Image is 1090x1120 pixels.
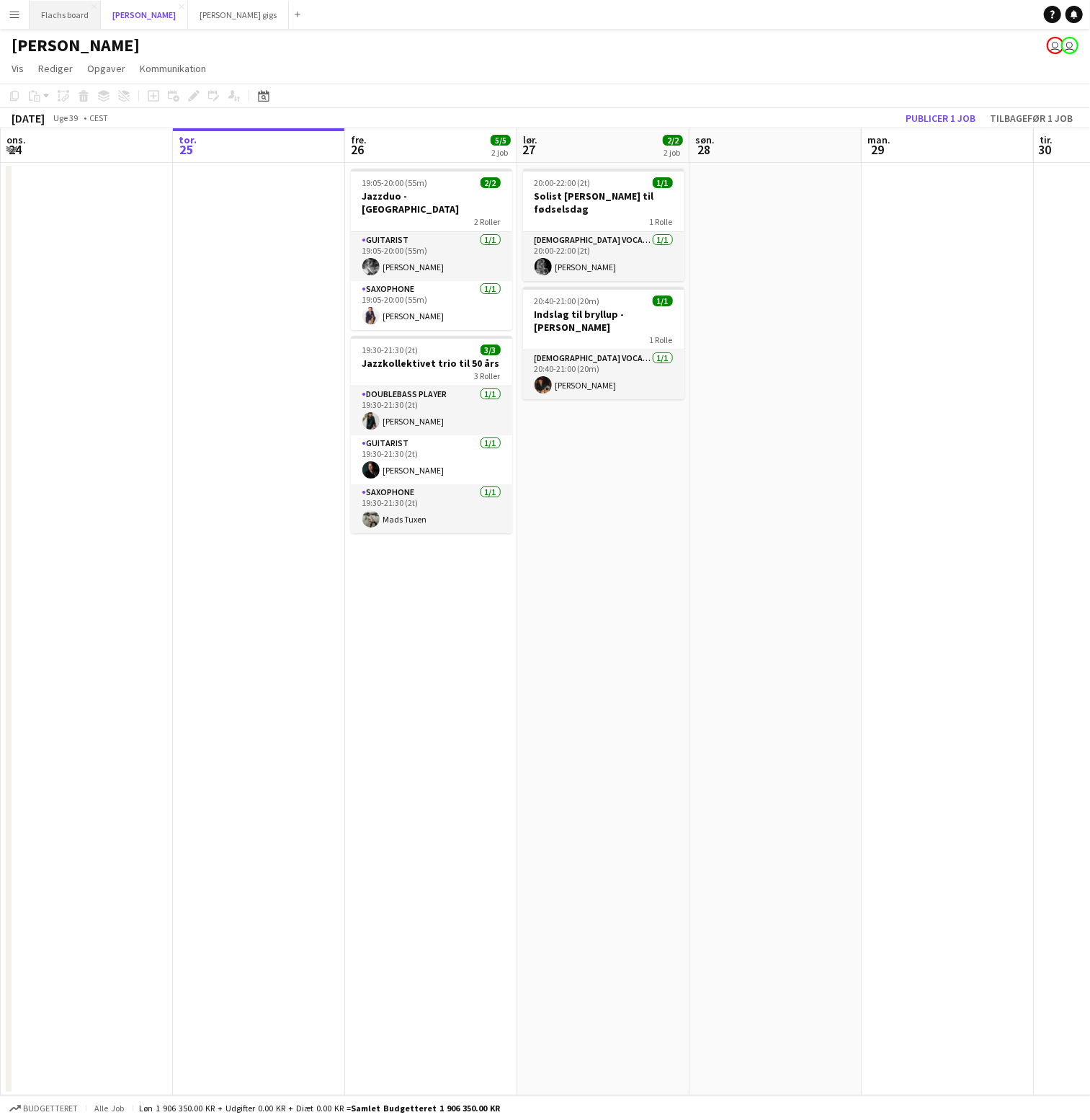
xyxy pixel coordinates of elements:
app-job-card: 19:30-21:30 (2t)3/3Jazzkollektivet trio til 50 års3 RollerDoublebass Player1/119:30-21:30 (2t)[PE... [351,336,512,533]
span: 1 Rolle [650,216,673,227]
app-card-role: Guitarist1/119:30-21:30 (2t)[PERSON_NAME] [351,435,512,484]
span: 1 Rolle [650,334,673,345]
span: 19:05-20:00 (55m) [362,177,428,188]
a: Kommunikation [134,59,212,78]
span: 25 [177,141,197,158]
span: 3/3 [481,345,501,355]
span: tir. [1040,133,1053,146]
span: 1/1 [653,295,673,306]
span: Alle job [92,1103,127,1114]
app-user-avatar: Frederik Flach [1061,37,1078,54]
span: 3 Roller [475,370,501,381]
div: Løn 1 906 350.00 KR + Udgifter 0.00 KR + Diæt 0.00 KR = [139,1103,500,1114]
span: 24 [4,141,26,158]
span: Uge 39 [48,112,84,123]
span: 28 [693,141,715,158]
app-card-role: Saxophone1/119:05-20:00 (55m)[PERSON_NAME] [351,281,512,330]
h3: Indslag til bryllup - [PERSON_NAME] [523,308,684,334]
span: 27 [521,141,537,158]
div: CEST [89,112,108,123]
button: Tilbagefør 1 job [984,109,1078,128]
span: Opgaver [87,62,125,75]
span: Kommunikation [140,62,206,75]
app-card-role: [DEMOGRAPHIC_DATA] Vocal + Guitar1/120:40-21:00 (20m)[PERSON_NAME] [523,350,684,399]
app-card-role: Doublebass Player1/119:30-21:30 (2t)[PERSON_NAME] [351,386,512,435]
div: [DATE] [12,111,45,125]
span: 29 [865,141,890,158]
span: 5/5 [491,135,511,146]
span: 19:30-21:30 (2t) [362,345,419,355]
span: Vis [12,62,24,75]
h3: Jazzduo - [GEOGRAPHIC_DATA] [351,190,512,215]
app-card-role: Guitarist1/119:05-20:00 (55m)[PERSON_NAME] [351,232,512,281]
a: Rediger [32,59,79,78]
span: Rediger [38,62,73,75]
div: 2 job [491,147,510,158]
span: søn. [695,133,715,146]
h3: Solist [PERSON_NAME] til fødselsdag [523,190,684,215]
app-job-card: 19:05-20:00 (55m)2/2Jazzduo - [GEOGRAPHIC_DATA]2 RollerGuitarist1/119:05-20:00 (55m)[PERSON_NAME]... [351,169,512,330]
span: 2 Roller [475,216,501,227]
span: Samlet budgetteret 1 906 350.00 KR [351,1103,500,1114]
span: 20:40-21:00 (20m) [535,295,600,306]
app-card-role: Saxophone1/119:30-21:30 (2t)Mads Tuxen [351,484,512,533]
app-card-role: [DEMOGRAPHIC_DATA] Vocal + guitar1/120:00-22:00 (2t)[PERSON_NAME] [523,232,684,281]
span: 1/1 [653,177,673,188]
app-user-avatar: Asger Søgaard Hajslund [1047,37,1064,54]
span: lør. [523,133,537,146]
span: fre. [351,133,367,146]
app-job-card: 20:40-21:00 (20m)1/1Indslag til bryllup - [PERSON_NAME]1 Rolle[DEMOGRAPHIC_DATA] Vocal + Guitar1/... [523,287,684,399]
span: Budgetteret [23,1103,78,1114]
span: 20:00-22:00 (2t) [535,177,591,188]
h3: Jazzkollektivet trio til 50 års [351,357,512,370]
a: Vis [6,59,30,78]
span: 2/2 [663,135,683,146]
span: ons. [6,133,26,146]
button: Publicer 1 job [900,109,981,128]
app-job-card: 20:00-22:00 (2t)1/1Solist [PERSON_NAME] til fødselsdag1 Rolle[DEMOGRAPHIC_DATA] Vocal + guitar1/1... [523,169,684,281]
h1: [PERSON_NAME] [12,35,140,56]
span: man. [867,133,890,146]
span: 26 [349,141,367,158]
button: Budgetteret [7,1101,80,1116]
span: 2/2 [481,177,501,188]
span: tor. [179,133,197,146]
button: [PERSON_NAME] gigs [188,1,289,29]
button: [PERSON_NAME] [101,1,188,29]
button: Flachs board [30,1,101,29]
div: 2 job [664,147,682,158]
a: Opgaver [81,59,131,78]
span: 30 [1037,141,1053,158]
